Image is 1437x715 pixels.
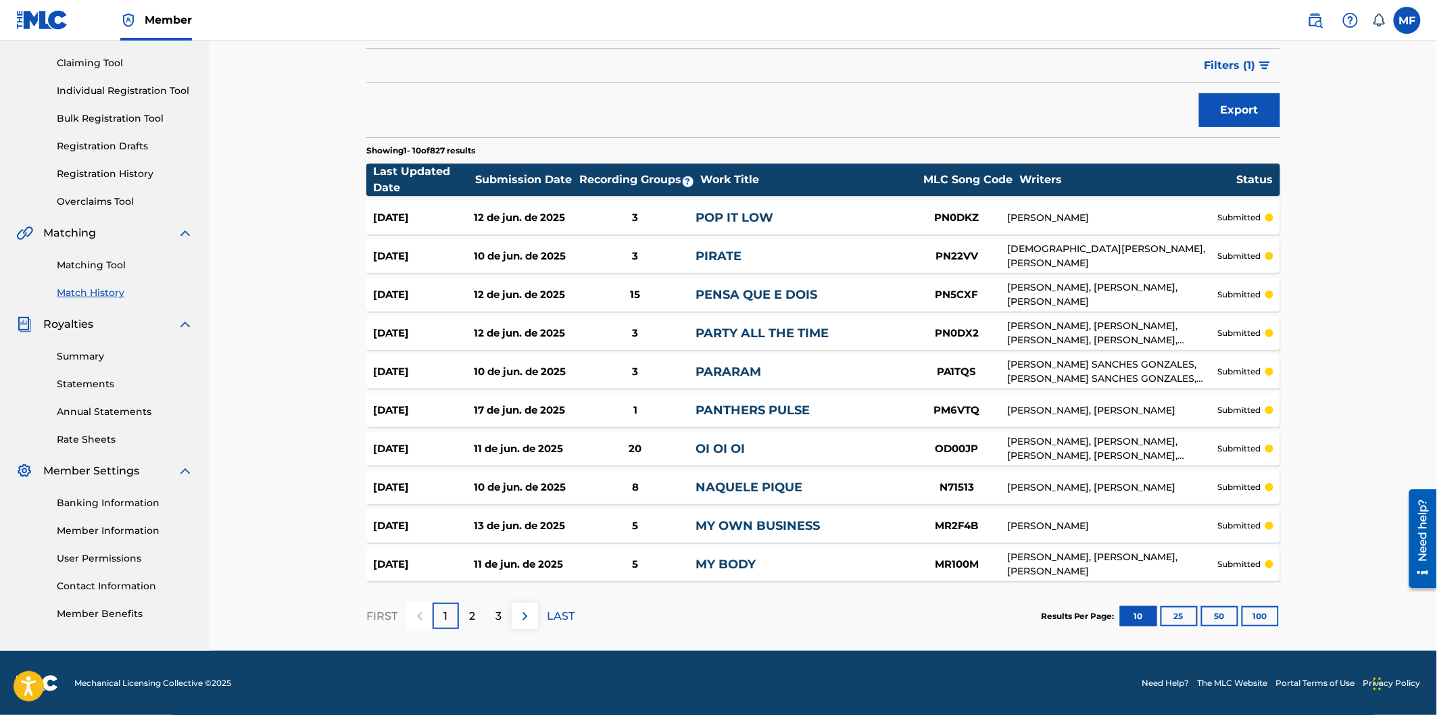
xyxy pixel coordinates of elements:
a: Statements [57,377,193,391]
span: ? [683,176,693,187]
div: [DATE] [373,557,474,572]
img: search [1307,12,1323,28]
div: 12 de jun. de 2025 [474,326,575,341]
img: Top Rightsholder [120,12,137,28]
div: 3 [575,326,696,341]
div: [PERSON_NAME], [PERSON_NAME], [PERSON_NAME] [1008,280,1218,309]
div: [PERSON_NAME] [1008,519,1218,533]
span: Member [145,12,192,28]
p: LAST [547,608,575,624]
a: POP IT LOW [696,210,773,225]
p: submitted [1218,481,1261,493]
a: Member Information [57,524,193,538]
div: 12 de jun. de 2025 [474,210,575,226]
a: Registration Drafts [57,139,193,153]
p: Showing 1 - 10 of 827 results [366,145,475,157]
button: 50 [1201,606,1238,626]
div: 5 [575,518,696,534]
a: Claiming Tool [57,56,193,70]
p: 1 [444,608,448,624]
a: PIRATE [696,249,741,264]
a: Member Benefits [57,607,193,621]
p: submitted [1218,558,1261,570]
div: 3 [575,249,696,264]
div: [PERSON_NAME], [PERSON_NAME], [PERSON_NAME] [1008,550,1218,578]
div: PM6VTQ [906,403,1008,418]
p: submitted [1218,289,1261,301]
span: Filters ( 1 ) [1204,57,1256,74]
img: expand [177,316,193,332]
div: [PERSON_NAME], [PERSON_NAME], [PERSON_NAME], [PERSON_NAME], [PERSON_NAME], [PERSON_NAME], [PERSON... [1008,435,1218,463]
img: Member Settings [16,463,32,479]
div: 12 de jun. de 2025 [474,287,575,303]
div: [DATE] [373,480,474,495]
div: PN0DX2 [906,326,1008,341]
button: 25 [1161,606,1198,626]
a: MY BODY [696,557,756,572]
div: [DATE] [373,364,474,380]
div: [DATE] [373,287,474,303]
img: expand [177,463,193,479]
img: help [1342,12,1359,28]
a: Registration History [57,167,193,181]
div: 15 [575,287,696,303]
button: 10 [1120,606,1157,626]
a: Contact Information [57,579,193,593]
a: PANTHERS PULSE [696,403,810,418]
div: [PERSON_NAME] [1008,211,1218,225]
div: MR100M [906,557,1008,572]
a: Summary [57,349,193,364]
div: [PERSON_NAME], [PERSON_NAME] [1008,403,1218,418]
span: Member Settings [43,463,139,479]
div: 11 de jun. de 2025 [474,557,575,572]
a: The MLC Website [1198,677,1268,689]
div: Arrastar [1373,664,1382,704]
div: [DATE] [373,441,474,457]
div: Submission Date [475,172,577,188]
div: [DATE] [373,249,474,264]
div: 3 [575,364,696,380]
span: Matching [43,225,96,241]
div: N71513 [906,480,1008,495]
p: 2 [469,608,475,624]
div: Recording Groups [578,172,700,188]
p: Results Per Page: [1041,610,1118,622]
div: 10 de jun. de 2025 [474,480,575,495]
iframe: Chat Widget [1369,650,1437,715]
div: [DEMOGRAPHIC_DATA][PERSON_NAME], [PERSON_NAME] [1008,242,1218,270]
div: 10 de jun. de 2025 [474,364,575,380]
div: [DATE] [373,326,474,341]
p: submitted [1218,250,1261,262]
a: Portal Terms of Use [1276,677,1355,689]
a: PARTY ALL THE TIME [696,326,829,341]
p: 3 [495,608,502,624]
div: 20 [575,441,696,457]
div: [DATE] [373,403,474,418]
img: Royalties [16,316,32,332]
p: FIRST [366,608,397,624]
a: Need Help? [1142,677,1190,689]
div: Notifications [1372,14,1386,27]
img: filter [1259,61,1271,70]
p: submitted [1218,443,1261,455]
a: OI OI OI [696,441,745,456]
img: logo [16,675,58,691]
a: PENSA QUE E DOIS [696,287,817,302]
div: 17 de jun. de 2025 [474,403,575,418]
div: 8 [575,480,696,495]
a: Privacy Policy [1363,677,1421,689]
img: expand [177,225,193,241]
a: Match History [57,286,193,300]
div: 3 [575,210,696,226]
div: [DATE] [373,210,474,226]
a: Bulk Registration Tool [57,112,193,126]
a: User Permissions [57,551,193,566]
a: PARARAM [696,364,761,379]
a: Public Search [1302,7,1329,34]
div: 13 de jun. de 2025 [474,518,575,534]
div: MR2F4B [906,518,1008,534]
button: 100 [1242,606,1279,626]
div: [DATE] [373,518,474,534]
